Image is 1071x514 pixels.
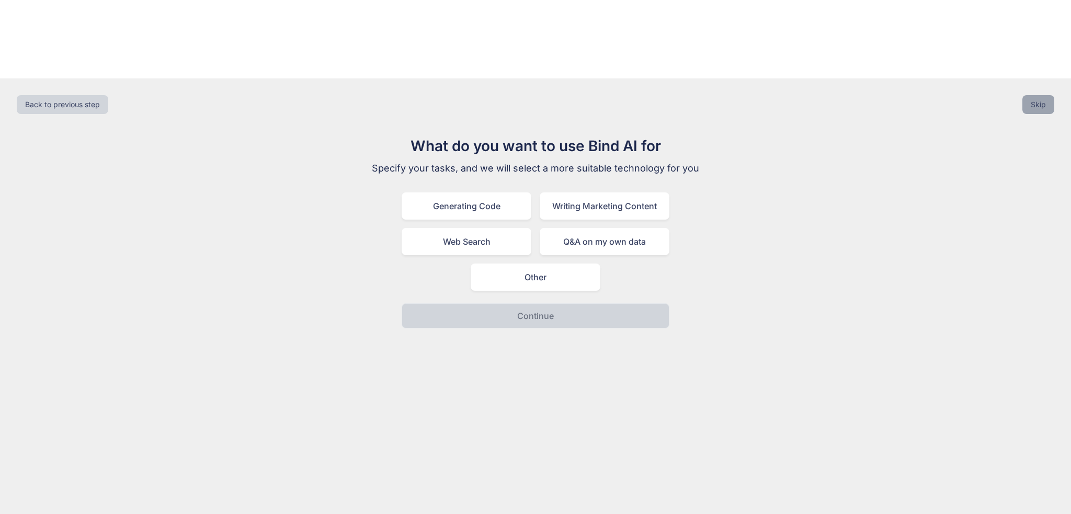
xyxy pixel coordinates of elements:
[517,310,554,322] p: Continue
[360,135,711,157] h1: What do you want to use Bind AI for
[17,95,108,114] button: Back to previous step
[1022,95,1054,114] button: Skip
[402,228,531,255] div: Web Search
[402,303,669,328] button: Continue
[540,228,669,255] div: Q&A on my own data
[360,161,711,176] p: Specify your tasks, and we will select a more suitable technology for you
[540,192,669,220] div: Writing Marketing Content
[402,192,531,220] div: Generating Code
[471,264,600,291] div: Other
